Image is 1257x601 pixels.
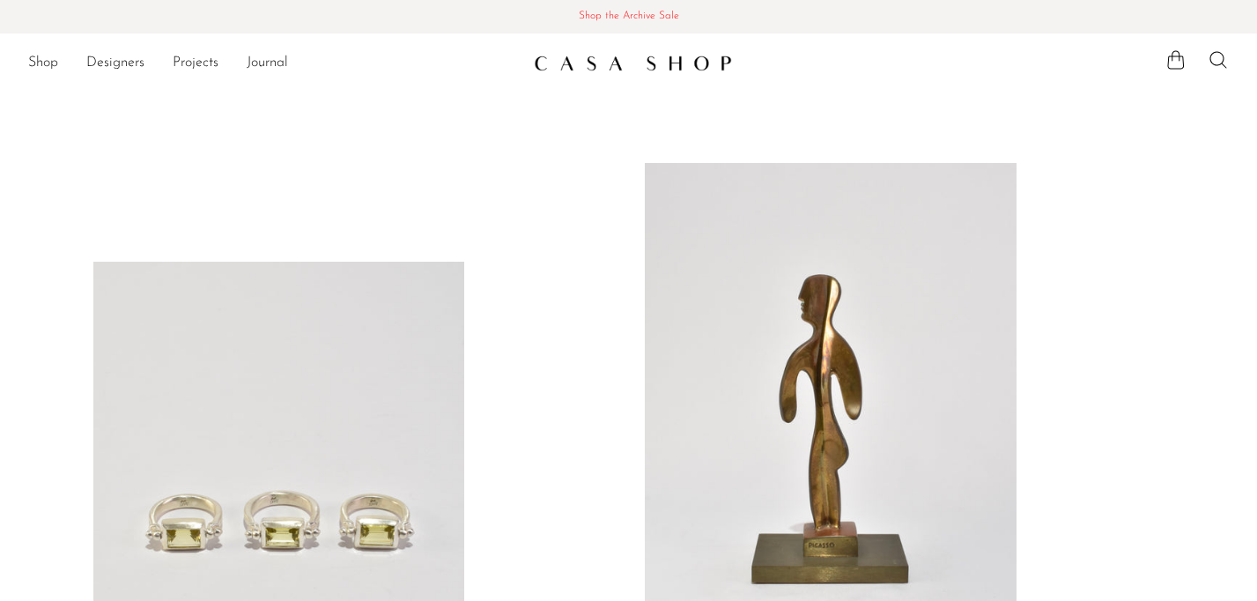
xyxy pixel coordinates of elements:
a: Journal [247,52,288,75]
a: Shop [28,52,58,75]
nav: Desktop navigation [28,48,520,78]
span: Shop the Archive Sale [14,7,1243,26]
a: Designers [86,52,144,75]
ul: NEW HEADER MENU [28,48,520,78]
a: Projects [173,52,218,75]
